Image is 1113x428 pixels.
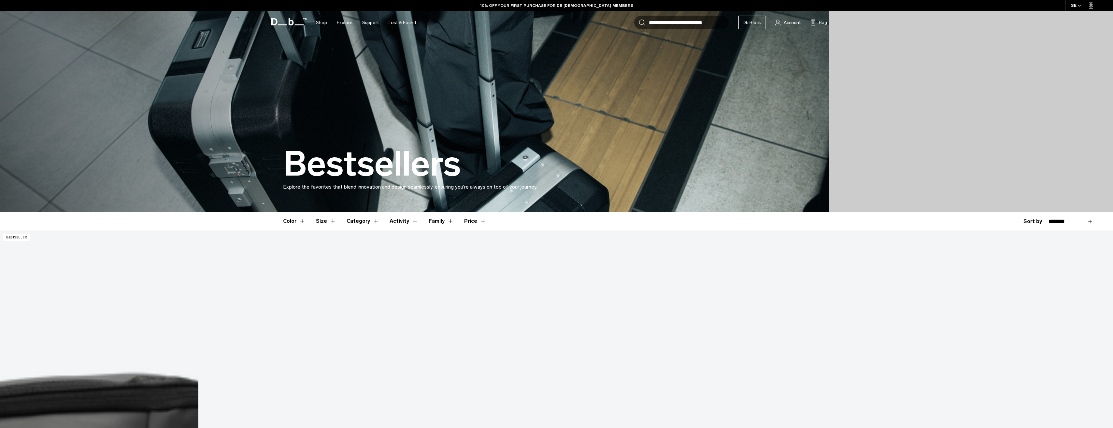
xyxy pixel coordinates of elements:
a: 10% OFF YOUR FIRST PURCHASE FOR DB [DEMOGRAPHIC_DATA] MEMBERS [480,3,633,8]
p: Bestseller [3,234,30,241]
button: Toggle Price [464,212,486,231]
a: Shop [316,11,327,34]
button: Toggle Filter [429,212,454,231]
button: Toggle Filter [347,212,379,231]
button: Bag [810,19,827,26]
button: Toggle Filter [283,212,306,231]
button: Toggle Filter [316,212,336,231]
a: Db Black [738,16,765,29]
nav: Main Navigation [311,11,421,34]
h1: Bestsellers [283,145,461,183]
button: Toggle Filter [390,212,418,231]
a: Explore [337,11,352,34]
a: Account [775,19,801,26]
a: Support [362,11,379,34]
span: Bag [819,19,827,26]
span: Account [784,19,801,26]
span: Explore the favorites that blend innovation and design seamlessly, ensuring you're always on top ... [283,184,537,190]
a: Lost & Found [389,11,416,34]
